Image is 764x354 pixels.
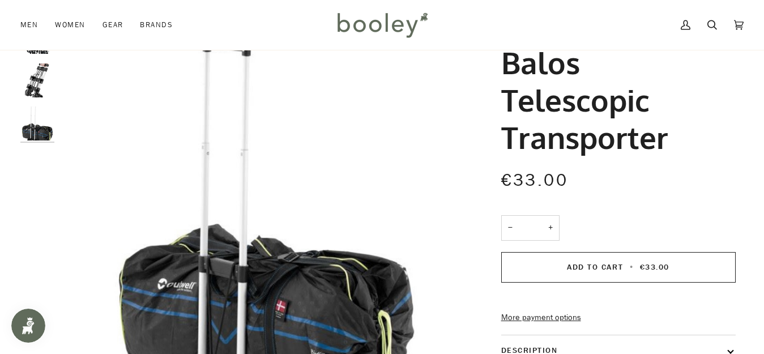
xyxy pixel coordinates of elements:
img: Outwell Balos Telescopic Transporter - Booley Galway [20,63,54,97]
span: Men [20,19,38,31]
span: €33.00 [501,169,568,192]
iframe: Button to open loyalty program pop-up [11,309,45,343]
button: + [541,215,560,241]
span: • [626,262,637,272]
span: Brands [140,19,173,31]
img: Booley [332,8,432,41]
span: Women [55,19,85,31]
a: More payment options [501,312,736,324]
h1: Balos Telescopic Transporter [501,44,727,156]
span: €33.00 [640,262,669,272]
button: Add to Cart • €33.00 [501,252,736,283]
input: Quantity [501,215,560,241]
span: Add to Cart [567,262,623,272]
button: − [501,215,519,241]
span: Gear [103,19,123,31]
img: Outwell Balos Telescopic Transporter - Booley Galway [20,106,54,140]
